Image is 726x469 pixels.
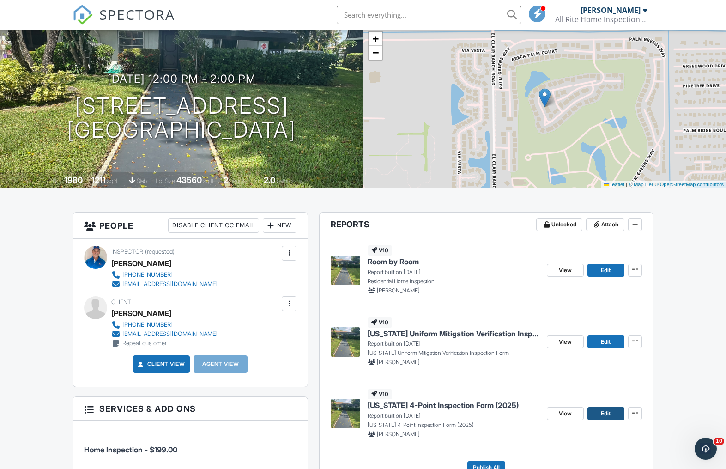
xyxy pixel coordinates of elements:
a: [PHONE_NUMBER] [111,320,218,329]
span: slab [137,177,147,184]
li: Service: Home Inspection [84,428,296,463]
a: Zoom out [369,46,382,60]
input: Search everything... [337,6,521,24]
span: Client [111,298,131,305]
span: sq. ft. [107,177,120,184]
span: SPECTORA [99,5,175,24]
div: 2.0 [264,175,275,185]
div: [PERSON_NAME] [111,306,171,320]
div: [PHONE_NUMBER] [122,271,173,279]
a: Zoom in [369,32,382,46]
div: New [263,218,296,233]
div: [EMAIL_ADDRESS][DOMAIN_NAME] [122,280,218,288]
span: bedrooms [230,177,255,184]
div: [PERSON_NAME] [111,256,171,270]
div: [EMAIL_ADDRESS][DOMAIN_NAME] [122,330,218,338]
h3: Services & Add ons [73,397,308,421]
div: 43560 [176,175,202,185]
span: + [373,33,379,44]
a: [EMAIL_ADDRESS][DOMAIN_NAME] [111,280,218,289]
span: Inspector [111,248,143,255]
div: 1980 [64,175,83,185]
div: [PHONE_NUMBER] [122,321,173,329]
a: © MapTiler [629,182,653,187]
span: bathrooms [277,177,303,184]
img: Marker [539,88,551,107]
span: − [373,47,379,58]
h3: [DATE] 12:00 pm - 2:00 pm [108,73,256,85]
div: 1211 [91,175,106,185]
span: 10 [714,438,724,445]
span: Lot Size [156,177,175,184]
a: [PHONE_NUMBER] [111,270,218,280]
a: Client View [136,359,185,369]
h3: People [73,213,308,239]
img: The Best Home Inspection Software - Spectora [73,5,93,25]
div: All Rite Home Inspections, Inc [555,15,647,24]
a: [EMAIL_ADDRESS][DOMAIN_NAME] [111,329,218,339]
h1: [STREET_ADDRESS] [GEOGRAPHIC_DATA] [67,94,296,143]
div: 2 [224,175,228,185]
span: (requested) [145,248,175,255]
div: Repeat customer [122,340,167,347]
div: Disable Client CC Email [168,218,259,233]
span: sq.ft. [203,177,215,184]
span: Built [53,177,63,184]
a: SPECTORA [73,12,175,32]
a: Leaflet [604,182,624,187]
span: | [626,182,627,187]
span: Home Inspection - $199.00 [84,445,177,454]
div: [PERSON_NAME] [581,6,641,15]
iframe: Intercom live chat [695,438,717,460]
a: © OpenStreetMap contributors [655,182,724,187]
